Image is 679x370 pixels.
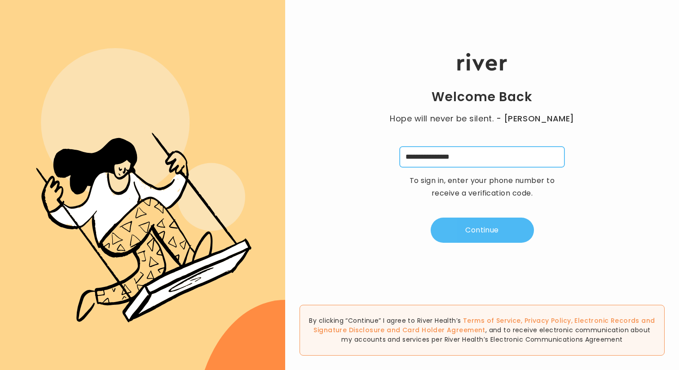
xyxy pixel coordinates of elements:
[402,325,485,334] a: Card Holder Agreement
[404,174,561,200] p: To sign in, enter your phone number to receive a verification code.
[313,316,655,334] a: Electronic Records and Signature Disclosure
[313,316,655,334] span: , , and
[496,112,574,125] span: - [PERSON_NAME]
[525,316,571,325] a: Privacy Policy
[432,89,532,105] h1: Welcome Back
[463,316,521,325] a: Terms of Service
[341,325,650,344] span: , and to receive electronic communication about my accounts and services per River Health’s Elect...
[300,305,665,356] div: By clicking “Continue” I agree to River Health’s
[431,218,534,243] button: Continue
[381,112,583,125] p: Hope will never be silent.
